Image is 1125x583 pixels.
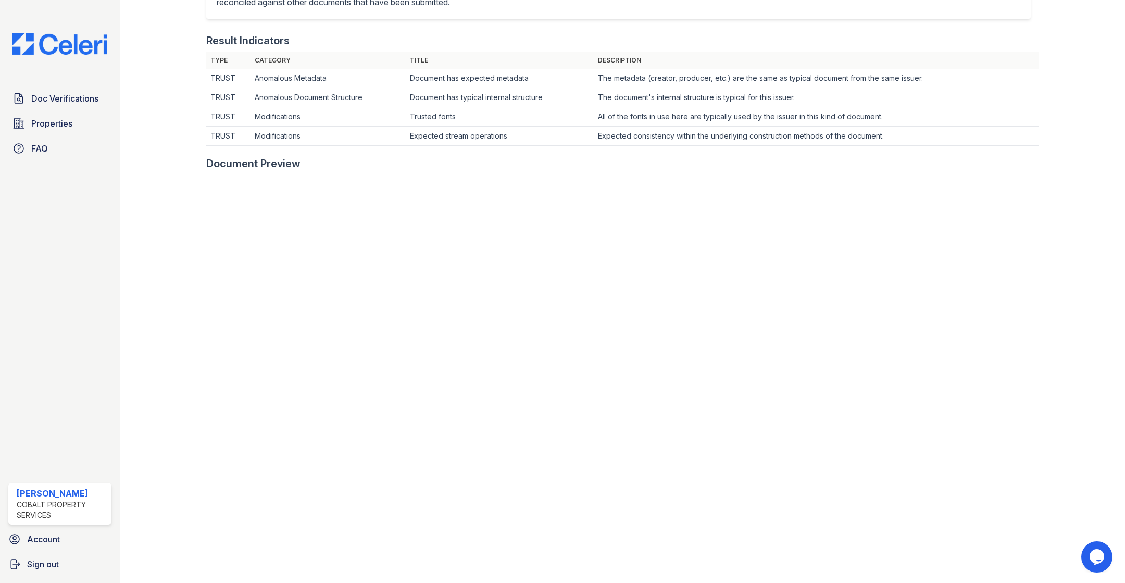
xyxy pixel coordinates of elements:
[206,156,301,171] div: Document Preview
[31,92,98,105] span: Doc Verifications
[206,127,251,146] td: TRUST
[406,107,594,127] td: Trusted fonts
[406,69,594,88] td: Document has expected metadata
[206,33,290,48] div: Result Indicators
[17,500,107,520] div: Cobalt Property Services
[8,138,111,159] a: FAQ
[251,88,406,107] td: Anomalous Document Structure
[251,52,406,69] th: Category
[27,558,59,570] span: Sign out
[31,117,72,130] span: Properties
[31,142,48,155] span: FAQ
[206,88,251,107] td: TRUST
[251,127,406,146] td: Modifications
[4,529,116,550] a: Account
[251,69,406,88] td: Anomalous Metadata
[8,113,111,134] a: Properties
[594,69,1039,88] td: The metadata (creator, producer, etc.) are the same as typical document from the same issuer.
[594,52,1039,69] th: Description
[594,107,1039,127] td: All of the fonts in use here are typically used by the issuer in this kind of document.
[27,533,60,545] span: Account
[206,107,251,127] td: TRUST
[4,554,116,575] a: Sign out
[406,88,594,107] td: Document has typical internal structure
[406,127,594,146] td: Expected stream operations
[206,52,251,69] th: Type
[1081,541,1115,573] iframe: chat widget
[206,69,251,88] td: TRUST
[8,88,111,109] a: Doc Verifications
[406,52,594,69] th: Title
[17,487,107,500] div: [PERSON_NAME]
[594,127,1039,146] td: Expected consistency within the underlying construction methods of the document.
[594,88,1039,107] td: The document's internal structure is typical for this issuer.
[251,107,406,127] td: Modifications
[4,33,116,55] img: CE_Logo_Blue-a8612792a0a2168367f1c8372b55b34899dd931a85d93a1a3d3e32e68fde9ad4.png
